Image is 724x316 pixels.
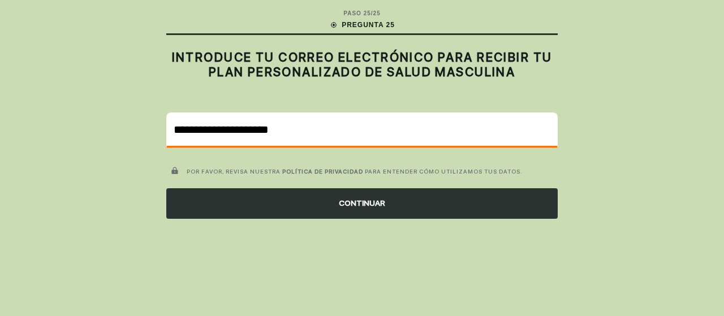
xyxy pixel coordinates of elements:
a: POLÍTICA DE PRIVACIDAD [282,168,363,175]
div: CONTINUAR [166,188,558,219]
span: POR FAVOR, REVISA NUESTRA PARA ENTENDER CÓMO UTILIZAMOS TUS DATOS. [187,168,523,175]
div: PASO 25 / 25 [343,9,380,18]
div: PREGUNTA 25 [329,20,395,30]
h2: INTRODUCE TU CORREO ELECTRÓNICO PARA RECIBIR TU PLAN PERSONALIZADO DE SALUD MASCULINA [166,50,558,80]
